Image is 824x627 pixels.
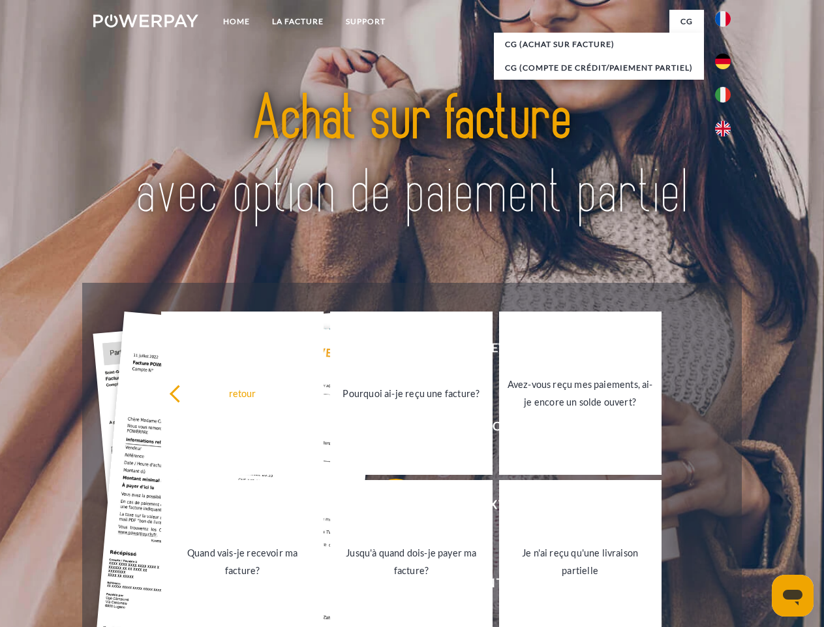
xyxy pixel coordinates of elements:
div: Pourquoi ai-je reçu une facture? [338,384,485,402]
div: retour [169,384,316,402]
img: de [715,54,731,69]
img: it [715,87,731,103]
a: Support [335,10,397,33]
img: en [715,121,731,137]
a: CG (achat sur facture) [494,33,704,56]
a: CG (Compte de crédit/paiement partiel) [494,56,704,80]
img: title-powerpay_fr.svg [125,63,699,250]
div: Je n'ai reçu qu'une livraison partielle [507,544,654,579]
img: logo-powerpay-white.svg [93,14,198,27]
a: CG [669,10,704,33]
a: Avez-vous reçu mes paiements, ai-je encore un solde ouvert? [499,312,662,475]
div: Jusqu'à quand dois-je payer ma facture? [338,544,485,579]
img: fr [715,11,731,27]
a: Home [212,10,261,33]
a: LA FACTURE [261,10,335,33]
iframe: Bouton de lancement de la fenêtre de messagerie [772,575,814,617]
div: Avez-vous reçu mes paiements, ai-je encore un solde ouvert? [507,376,654,411]
div: Quand vais-je recevoir ma facture? [169,544,316,579]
